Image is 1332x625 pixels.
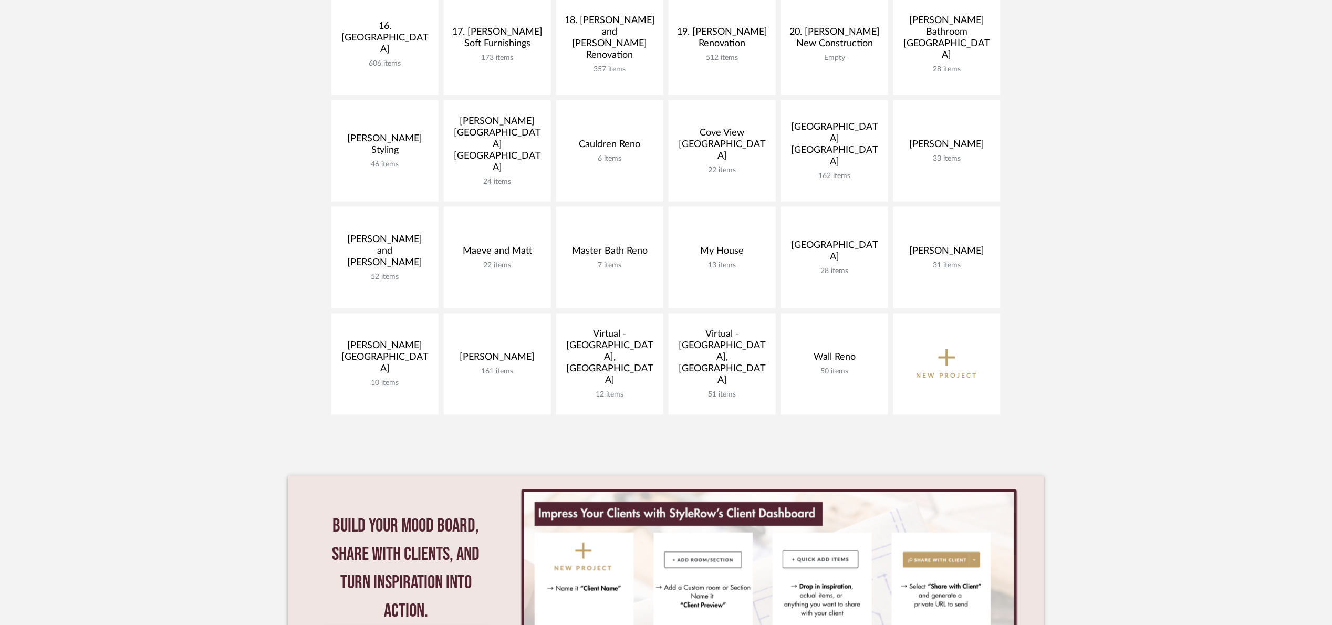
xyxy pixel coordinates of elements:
[677,391,767,400] div: 51 items
[789,267,880,276] div: 28 items
[677,26,767,54] div: 19. [PERSON_NAME] Renovation
[340,340,430,379] div: [PERSON_NAME][GEOGRAPHIC_DATA]
[677,329,767,391] div: Virtual - [GEOGRAPHIC_DATA], [GEOGRAPHIC_DATA]
[893,314,1001,415] button: New Project
[565,15,655,65] div: 18. [PERSON_NAME] and [PERSON_NAME] Renovation
[340,234,430,273] div: [PERSON_NAME] and [PERSON_NAME]
[789,172,880,181] div: 162 items
[902,261,992,270] div: 31 items
[677,261,767,270] div: 13 items
[677,166,767,175] div: 22 items
[452,178,543,186] div: 24 items
[565,261,655,270] div: 7 items
[677,245,767,261] div: My House
[452,116,543,178] div: [PERSON_NAME] [GEOGRAPHIC_DATA] [GEOGRAPHIC_DATA]
[452,368,543,377] div: 161 items
[452,245,543,261] div: Maeve and Matt
[789,54,880,62] div: Empty
[452,352,543,368] div: [PERSON_NAME]
[340,160,430,169] div: 46 items
[902,245,992,261] div: [PERSON_NAME]
[340,379,430,388] div: 10 items
[917,371,978,381] p: New Project
[789,352,880,368] div: Wall Reno
[452,261,543,270] div: 22 items
[452,54,543,62] div: 173 items
[565,245,655,261] div: Master Bath Reno
[902,139,992,154] div: [PERSON_NAME]
[789,368,880,377] div: 50 items
[452,26,543,54] div: 17. [PERSON_NAME] Soft Furnishings
[789,239,880,267] div: [GEOGRAPHIC_DATA]
[565,329,655,391] div: Virtual - [GEOGRAPHIC_DATA], [GEOGRAPHIC_DATA]
[902,65,992,74] div: 28 items
[902,154,992,163] div: 33 items
[565,65,655,74] div: 357 items
[340,20,430,59] div: 16. [GEOGRAPHIC_DATA]
[789,26,880,54] div: 20. [PERSON_NAME] New Construction
[565,154,655,163] div: 6 items
[677,54,767,62] div: 512 items
[340,133,430,160] div: [PERSON_NAME] Styling
[565,391,655,400] div: 12 items
[902,15,992,65] div: [PERSON_NAME] Bathroom [GEOGRAPHIC_DATA]
[789,121,880,172] div: [GEOGRAPHIC_DATA] [GEOGRAPHIC_DATA]
[340,59,430,68] div: 606 items
[677,127,767,166] div: Cove View [GEOGRAPHIC_DATA]
[565,139,655,154] div: Cauldren Reno
[340,273,430,282] div: 52 items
